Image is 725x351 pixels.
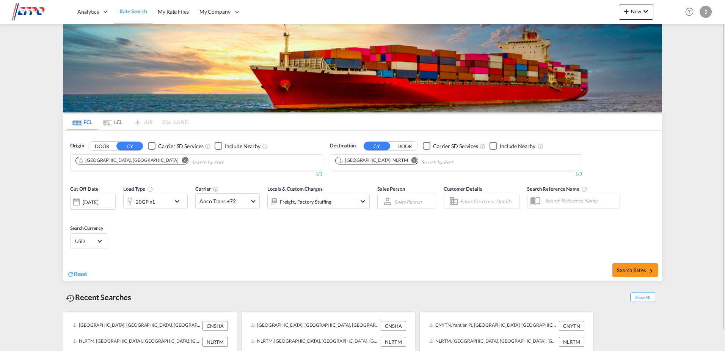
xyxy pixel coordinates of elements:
[202,337,228,347] div: NLRTM
[63,24,662,112] img: LCL+%26+FCL+BACKGROUND.png
[381,337,406,347] div: NLRTM
[251,337,379,347] div: NLRTM, Rotterdam, Netherlands, Western Europe, Europe
[617,267,653,273] span: Search Rates
[581,186,587,192] md-icon: Your search will be saved by the below given name
[622,7,631,16] md-icon: icon-plus 400-fg
[541,195,620,206] input: Search Reference Name
[280,196,331,207] div: Freight Factory Stuffing
[67,114,97,130] md-tab-item: FCL
[123,194,188,209] div: 20GP x1icon-chevron-down
[205,143,211,149] md-icon: Unchecked: Search for CY (Container Yard) services for all selected carriers.Checked : Search for...
[500,142,535,150] div: Include Nearby
[267,194,370,209] div: Freight Factory Stuffingicon-chevron-down
[11,3,63,21] img: d38966e06f5511efa686cdb0e1f57a29.png
[67,114,188,130] md-pagination-wrapper: Use the left and right arrow keys to navigate between tabs
[72,337,201,347] div: NLRTM, Rotterdam, Netherlands, Western Europe, Europe
[199,8,231,16] span: My Company
[700,6,712,18] div: S
[262,143,268,149] md-icon: Unchecked: Ignores neighbouring ports when fetching rates.Checked : Includes neighbouring ports w...
[406,157,418,165] button: Remove
[202,321,228,331] div: CNSHA
[158,8,189,15] span: My Rate Files
[444,186,482,192] span: Customer Details
[381,321,406,331] div: CNSHA
[136,196,155,207] div: 20GP x1
[391,142,418,150] button: DOOR
[619,5,653,20] button: icon-plus 400-fgNewicon-chevron-down
[70,209,76,219] md-datepicker: Select
[116,142,143,150] button: CY
[683,5,700,19] div: Help
[251,321,379,331] div: CNSHA, Shanghai, China, Greater China & Far East Asia, Asia Pacific
[429,337,557,347] div: NLRTM, Rotterdam, Netherlands, Western Europe, Europe
[338,157,408,164] div: Rotterdam, NLRTM
[394,196,422,207] md-select: Sales Person
[74,155,267,169] md-chips-wrap: Chips container. Use arrow keys to select chips.
[559,337,584,347] div: NLRTM
[538,143,544,149] md-icon: Unchecked: Ignores neighbouring ports when fetching rates.Checked : Includes neighbouring ports w...
[74,270,87,277] span: Reset
[358,197,367,206] md-icon: icon-chevron-down
[67,271,74,278] md-icon: icon-refresh
[490,142,535,150] md-checkbox: Checkbox No Ink
[119,8,147,14] span: Rate Search
[622,8,650,14] span: New
[75,238,96,245] span: USD
[213,186,219,192] md-icon: The selected Trucker/Carrierwill be displayed in the rate results If the rates are from another f...
[70,194,116,210] div: [DATE]
[70,142,84,150] span: Origin
[364,142,390,150] button: CY
[460,196,517,207] input: Enter Customer Details
[177,157,188,165] button: Remove
[77,8,99,16] span: Analytics
[267,186,323,192] span: Locals & Custom Charges
[147,186,153,192] md-icon: icon-information-outline
[334,155,496,169] md-chips-wrap: Chips container. Use arrow keys to select chips.
[70,186,99,192] span: Cut Off Date
[158,142,203,150] div: Carrier SD Services
[423,142,478,150] md-checkbox: Checkbox No Ink
[63,131,662,281] div: OriginDOOR CY Checkbox No InkUnchecked: Search for CY (Container Yard) services for all selected ...
[421,157,493,169] input: Chips input.
[330,171,582,177] div: 1/3
[377,186,405,192] span: Sales Person
[641,7,650,16] md-icon: icon-chevron-down
[433,142,478,150] div: Carrier SD Services
[429,321,557,331] div: CNYTN, Yantian Pt, China, Greater China & Far East Asia, Asia Pacific
[225,142,260,150] div: Include Nearby
[191,157,264,169] input: Chips input.
[173,197,185,206] md-icon: icon-chevron-down
[648,268,653,274] md-icon: icon-arrow-right
[480,143,486,149] md-icon: Unchecked: Search for CY (Container Yard) services for all selected carriers.Checked : Search for...
[67,270,87,278] div: icon-refreshReset
[215,142,260,150] md-checkbox: Checkbox No Ink
[527,186,587,192] span: Search Reference Name
[78,157,180,164] div: Press delete to remove this chip.
[330,142,356,150] span: Destination
[83,199,98,206] div: [DATE]
[630,292,655,302] span: Show All
[70,171,322,177] div: 1/3
[89,142,115,150] button: DOOR
[338,157,410,164] div: Press delete to remove this chip.
[683,5,696,18] span: Help
[123,186,153,192] span: Load Type
[66,294,75,303] md-icon: icon-backup-restore
[63,289,134,306] div: Recent Searches
[195,186,219,192] span: Carrier
[78,157,178,164] div: Shanghai, CNSHA
[148,142,203,150] md-checkbox: Checkbox No Ink
[199,198,249,205] span: Anco Trans +72
[559,321,584,331] div: CNYTN
[612,263,658,277] button: Search Ratesicon-arrow-right
[74,236,104,247] md-select: Select Currency: $ USDUnited States Dollar
[70,225,103,231] span: Search Currency
[97,114,128,130] md-tab-item: LCL
[72,321,201,331] div: CNSHA, Shanghai, China, Greater China & Far East Asia, Asia Pacific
